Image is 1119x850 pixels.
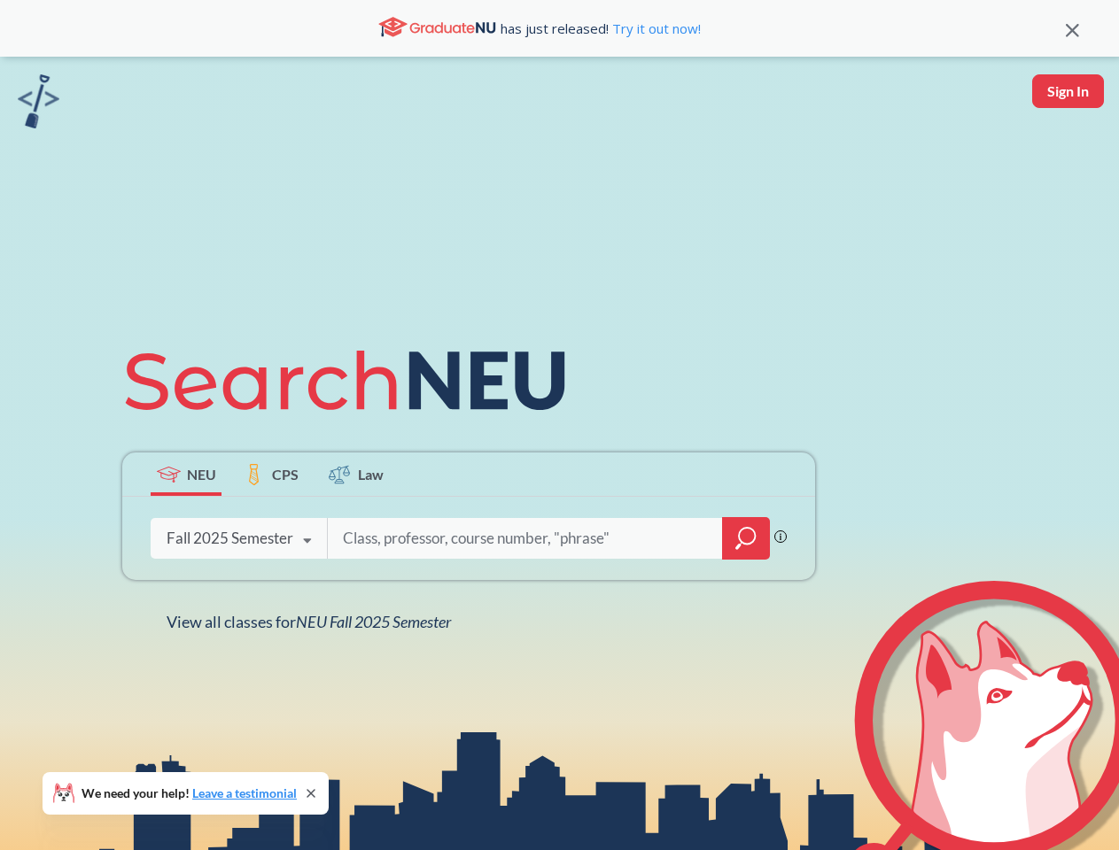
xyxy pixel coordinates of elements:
[167,612,451,631] span: View all classes for
[167,529,293,548] div: Fall 2025 Semester
[722,517,770,560] div: magnifying glass
[1032,74,1104,108] button: Sign In
[358,464,384,484] span: Law
[272,464,299,484] span: CPS
[18,74,59,128] img: sandbox logo
[501,19,701,38] span: has just released!
[18,74,59,134] a: sandbox logo
[296,612,451,631] span: NEU Fall 2025 Semester
[187,464,216,484] span: NEU
[192,785,297,800] a: Leave a testimonial
[609,19,701,37] a: Try it out now!
[735,526,757,551] svg: magnifying glass
[82,787,297,800] span: We need your help!
[341,520,710,557] input: Class, professor, course number, "phrase"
